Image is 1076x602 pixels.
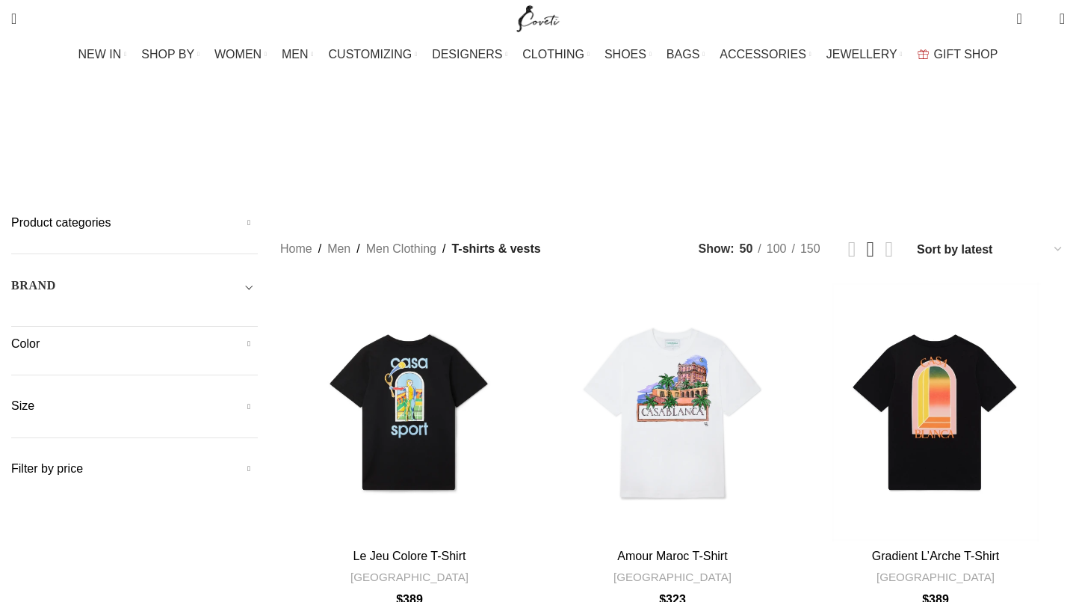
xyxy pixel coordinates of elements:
a: [GEOGRAPHIC_DATA] [613,569,732,585]
span: T-shirts & vests [693,144,788,159]
a: 0 [1009,4,1029,34]
a: Go back [389,90,426,120]
div: Toggle filter [11,277,258,304]
span: Tracksuit [811,144,871,159]
nav: Breadcrumb [280,239,541,259]
span: Men Shirts [303,144,367,159]
a: JEWELLERY [826,40,903,70]
a: T-shirts & vests [693,133,788,170]
span: Sweatshirts [513,144,588,159]
a: Amour Maroc T-Shirt [617,550,727,562]
a: Pants [389,133,424,170]
span: Men Jackets [205,144,279,159]
span: SHOES [605,47,646,61]
span: 100 [767,242,787,255]
h1: T-shirts & vests [426,86,651,126]
span: 50 [740,242,753,255]
span: ACCESSORIES [720,47,806,61]
a: Men Shirts [303,133,367,170]
span: T-shirts & vests [451,239,540,259]
span: WOMEN [214,47,262,61]
a: Grid view 2 [848,239,856,260]
a: SHOES [605,40,652,70]
img: GiftBag [918,49,929,59]
a: Swimwear [610,133,670,170]
span: NEW IN [78,47,122,61]
a: Site logo [513,11,563,24]
a: 100 [761,239,792,259]
span: SHOP BY [141,47,194,61]
a: WOMEN [214,40,267,70]
h5: Product categories [11,215,258,231]
span: 150 [800,242,820,255]
div: My Wishlist [1033,4,1048,34]
select: Shop order [915,239,1065,260]
a: CUSTOMIZING [329,40,418,70]
span: DESIGNERS [432,47,502,61]
a: Amour Maroc T-Shirt [543,283,802,541]
a: CLOTHING [522,40,590,70]
span: Show [699,239,735,259]
span: Shorts [446,144,489,159]
a: Search [4,4,24,34]
a: DESIGNERS [432,40,507,70]
span: BAGS [667,47,699,61]
span: 0 [1036,15,1048,26]
span: CUSTOMIZING [329,47,412,61]
span: Pants [389,144,424,159]
a: MEN [282,40,313,70]
span: 0 [1018,7,1029,19]
h5: Color [11,336,258,352]
a: BAGS [667,40,705,70]
div: Main navigation [4,40,1072,70]
a: Grid view 4 [885,239,893,260]
a: SHOP BY [141,40,200,70]
a: [GEOGRAPHIC_DATA] [876,569,995,585]
span: Swimwear [610,144,670,159]
a: Men Jackets [205,133,279,170]
a: NEW IN [78,40,127,70]
span: CLOTHING [522,47,584,61]
a: ACCESSORIES [720,40,811,70]
h5: BRAND [11,277,56,294]
span: GIFT SHOP [934,47,998,61]
a: Men [327,239,350,259]
a: 50 [735,239,758,259]
h5: Filter by price [11,461,258,477]
span: JEWELLERY [826,47,897,61]
a: Gradient L’Arche T-Shirt [872,550,999,562]
span: MEN [282,47,309,61]
a: 150 [795,239,826,259]
a: Home [280,239,312,259]
a: Shorts [446,133,489,170]
a: Le Jeu Colore T-Shirt [280,283,539,541]
h5: Size [11,398,258,414]
a: GIFT SHOP [918,40,998,70]
a: [GEOGRAPHIC_DATA] [350,569,469,585]
a: Gradient L’Arche T-Shirt [806,283,1065,541]
a: Sweatshirts [513,133,588,170]
a: Le Jeu Colore T-Shirt [353,550,466,562]
a: Tracksuit [811,133,871,170]
a: Men Clothing [366,239,436,259]
a: Grid view 3 [867,239,875,260]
